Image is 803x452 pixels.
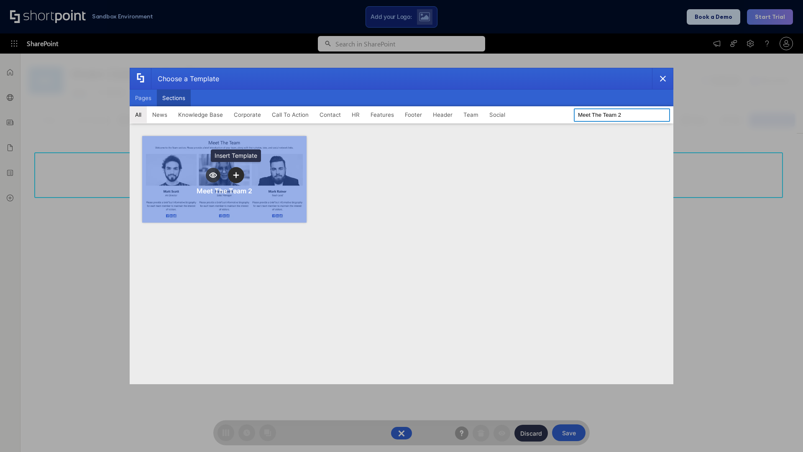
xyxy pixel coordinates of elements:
[197,187,252,195] div: Meet The Team 2
[458,106,484,123] button: Team
[266,106,314,123] button: Call To Action
[365,106,399,123] button: Features
[346,106,365,123] button: HR
[314,106,346,123] button: Contact
[130,106,147,123] button: All
[130,68,673,384] div: template selector
[761,412,803,452] iframe: Chat Widget
[399,106,427,123] button: Footer
[228,106,266,123] button: Corporate
[427,106,458,123] button: Header
[157,90,191,106] button: Sections
[574,108,670,122] input: Search
[173,106,228,123] button: Knowledge Base
[151,68,219,89] div: Choose a Template
[484,106,511,123] button: Social
[147,106,173,123] button: News
[130,90,157,106] button: Pages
